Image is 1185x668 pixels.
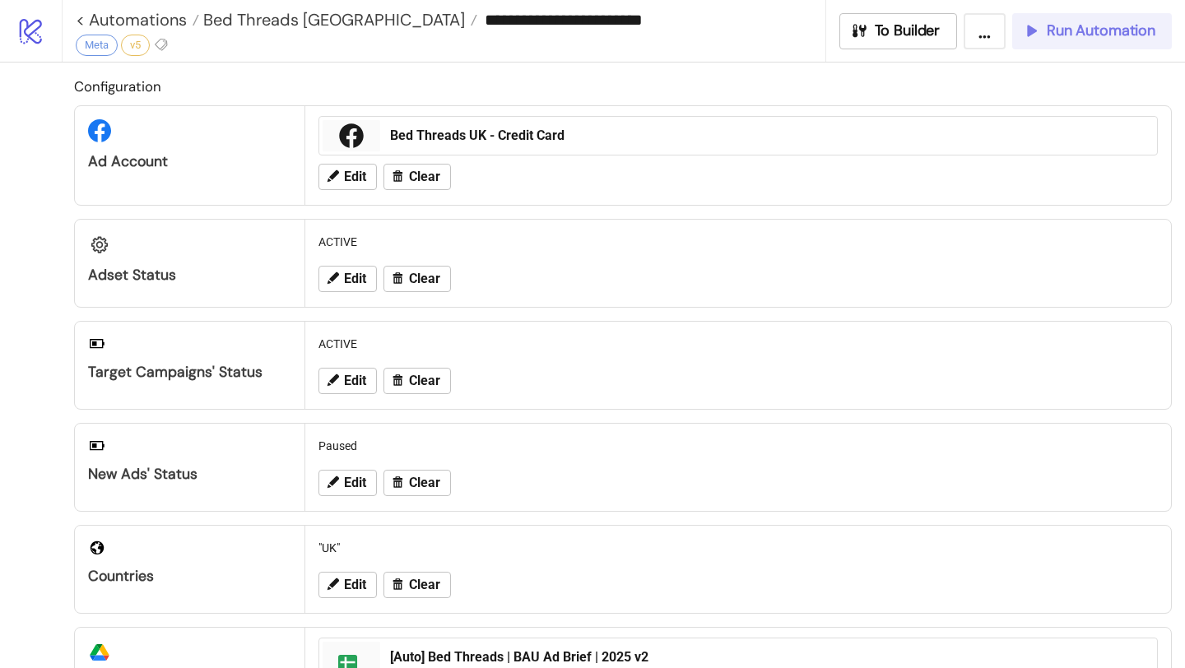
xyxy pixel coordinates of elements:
div: Countries [88,567,291,586]
div: [Auto] Bed Threads | BAU Ad Brief | 2025 v2 [390,648,1147,666]
span: Clear [409,373,440,388]
div: ACTIVE [312,328,1164,360]
div: Ad Account [88,152,291,171]
button: Clear [383,164,451,190]
span: Clear [409,271,440,286]
a: Bed Threads [GEOGRAPHIC_DATA] [199,12,477,28]
button: Clear [383,368,451,394]
a: < Automations [76,12,199,28]
div: ACTIVE [312,226,1164,257]
span: Run Automation [1047,21,1155,40]
span: Edit [344,475,366,490]
span: Edit [344,578,366,592]
span: Bed Threads [GEOGRAPHIC_DATA] [199,9,465,30]
div: v5 [121,35,150,56]
span: Clear [409,169,440,184]
button: Edit [318,266,377,292]
button: Clear [383,572,451,598]
h2: Configuration [74,76,1172,97]
button: Run Automation [1012,13,1172,49]
div: "UK" [312,532,1164,564]
div: Paused [312,430,1164,462]
button: Clear [383,470,451,496]
span: To Builder [875,21,941,40]
button: Edit [318,470,377,496]
button: To Builder [839,13,958,49]
button: Edit [318,368,377,394]
button: Edit [318,572,377,598]
button: ... [964,13,1006,49]
div: Target Campaigns' Status [88,363,291,382]
span: Edit [344,271,366,286]
button: Clear [383,266,451,292]
div: Bed Threads UK - Credit Card [390,127,1147,145]
span: Clear [409,578,440,592]
div: Adset Status [88,266,291,285]
div: New Ads' Status [88,465,291,484]
span: Clear [409,475,440,490]
span: Edit [344,373,366,388]
span: Edit [344,169,366,184]
button: Edit [318,164,377,190]
div: Meta [76,35,118,56]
